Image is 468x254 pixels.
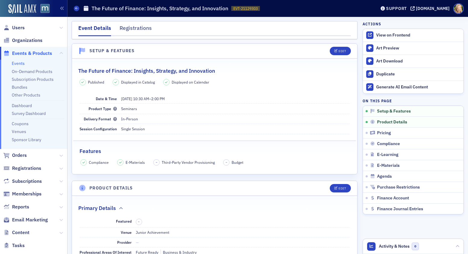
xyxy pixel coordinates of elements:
[330,47,351,55] button: Edit
[80,147,101,155] h2: Features
[376,33,460,38] div: View on Frontend
[3,217,48,223] a: Email Marketing
[36,4,50,14] a: View Homepage
[12,129,26,134] a: Venues
[363,81,463,94] button: Generate AI Email Content
[121,126,145,131] span: Single Session
[121,230,132,235] span: Venue
[12,191,42,197] span: Memberships
[136,240,139,245] span: —
[3,152,27,159] a: Orders
[126,160,145,165] span: E-Materials
[121,79,155,85] span: Displayed in Catalog
[339,49,346,53] div: Edit
[3,204,29,210] a: Reports
[96,96,117,101] span: Date & Time
[78,204,116,212] h2: Primary Details
[232,160,243,165] span: Budget
[12,137,41,142] a: Sponsor Library
[3,191,42,197] a: Memberships
[363,42,463,55] a: Art Preview
[121,116,138,121] span: In-Person
[138,220,140,224] span: –
[416,6,450,11] div: [DOMAIN_NAME]
[78,67,215,75] h2: The Future of Finance: Insights, Strategy, and Innovation
[12,24,25,31] span: Users
[12,229,30,236] span: Content
[172,79,209,85] span: Displayed on Calendar
[453,3,464,14] span: Profile
[377,174,392,179] span: Agenda
[121,106,137,111] span: Seminars
[121,96,165,101] span: –
[377,195,409,201] span: Finance Account
[376,84,460,90] div: Generate AI Email Content
[89,48,135,54] h4: Setup & Features
[12,204,29,210] span: Reports
[12,92,40,98] a: Other Products
[40,4,50,13] img: SailAMX
[363,98,464,103] h4: On this page
[89,106,117,111] span: Product Type
[156,160,158,164] span: –
[133,96,149,101] time: 10:30 AM
[162,160,215,165] span: Third-Party Vendor Provisioning
[363,55,463,68] a: Art Download
[3,229,30,236] a: Content
[363,68,463,81] button: Duplicate
[3,178,42,185] a: Subscriptions
[377,130,391,136] span: Pricing
[376,71,460,77] div: Duplicate
[89,185,133,191] h4: Product Details
[412,243,419,250] span: 0
[363,29,463,42] a: View on Frontend
[376,46,460,51] div: Art Preview
[12,242,25,249] span: Tasks
[80,126,117,131] span: Session Configuration
[12,37,42,44] span: Organizations
[116,219,132,224] span: Featured
[12,84,27,90] a: Bundles
[12,178,42,185] span: Subscriptions
[78,24,111,36] div: Event Details
[12,61,25,66] a: Events
[12,217,48,223] span: Email Marketing
[12,121,29,126] a: Coupons
[226,160,227,164] span: –
[377,206,423,212] span: Finance Journal Entries
[12,111,46,116] a: Survey Dashboard
[3,242,25,249] a: Tasks
[3,50,52,57] a: Events & Products
[117,240,132,245] span: Provider
[89,160,109,165] span: Compliance
[12,69,52,74] a: On-Demand Products
[339,187,346,190] div: Edit
[92,5,228,12] h1: The Future of Finance: Insights, Strategy, and Innovation
[88,79,104,85] span: Published
[12,77,54,82] a: Subscription Products
[377,119,407,125] span: Product Details
[120,24,152,35] div: Registrations
[121,96,132,101] span: [DATE]
[377,185,420,190] span: Purchase Restrictions
[379,243,410,249] span: Activity & Notes
[410,6,452,11] button: [DOMAIN_NAME]
[12,50,52,57] span: Events & Products
[12,103,32,108] a: Dashboard
[376,59,460,64] div: Art Download
[12,165,41,172] span: Registrations
[233,6,258,11] span: EVT-21129303
[363,21,381,27] h4: Actions
[12,152,27,159] span: Orders
[8,4,36,14] img: SailAMX
[3,24,25,31] a: Users
[151,96,165,101] time: 2:00 PM
[377,141,400,147] span: Compliance
[136,230,169,235] span: Junior Achievement
[3,165,41,172] a: Registrations
[386,6,407,11] div: Support
[330,184,351,192] button: Edit
[84,116,117,121] span: Delivery Format
[377,109,411,114] span: Setup & Features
